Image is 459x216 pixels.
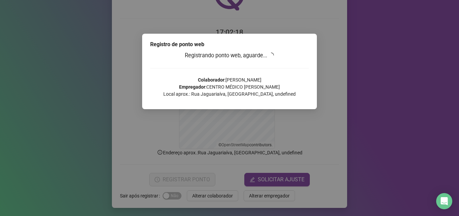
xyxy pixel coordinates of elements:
[198,77,224,83] strong: Colaborador
[436,193,452,209] div: Open Intercom Messenger
[150,51,309,60] h3: Registrando ponto web, aguarde...
[179,84,205,90] strong: Empregador
[150,76,309,98] p: : [PERSON_NAME] : CENTRO MÉDICO [PERSON_NAME] Local aprox.: Rua Jaguariaíva, [GEOGRAPHIC_DATA], u...
[150,40,309,49] div: Registro de ponto web
[268,53,274,58] span: loading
